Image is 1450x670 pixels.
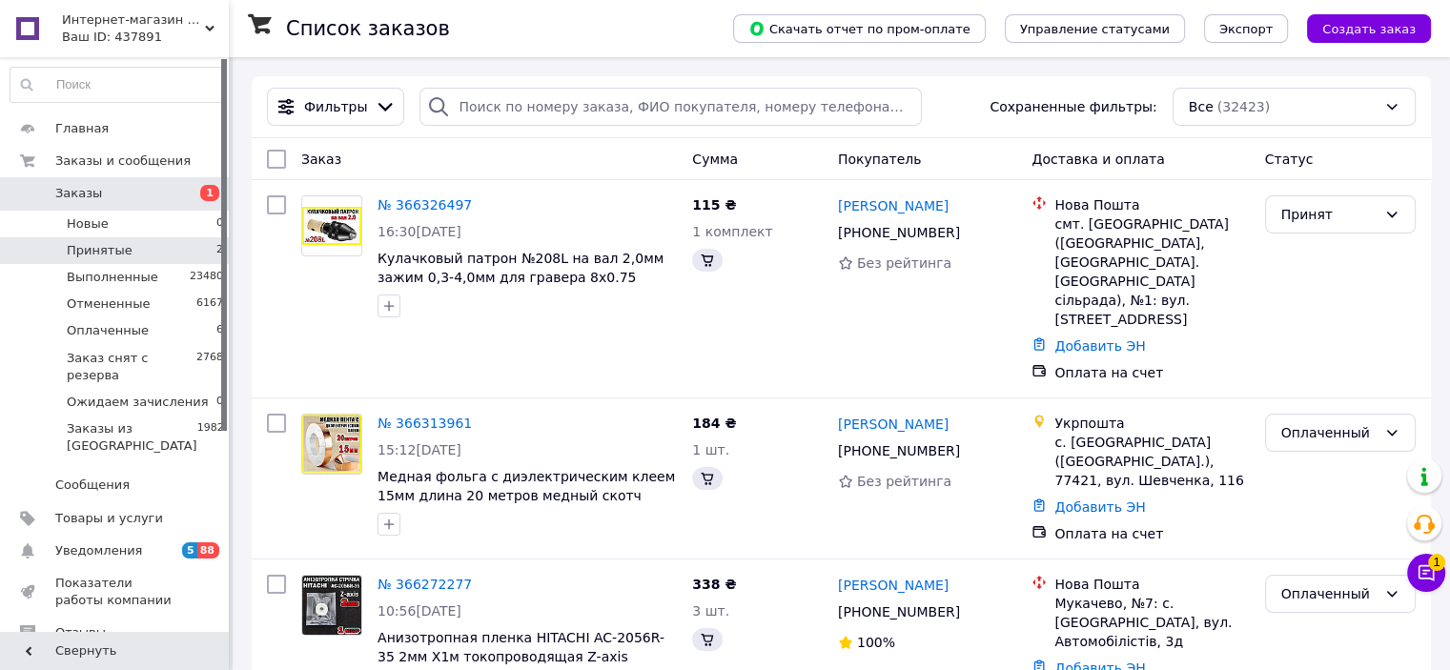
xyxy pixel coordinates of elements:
[304,97,367,116] span: Фильтры
[301,414,362,475] a: Фото товару
[692,197,736,213] span: 115 ₴
[1204,14,1288,43] button: Экспорт
[1322,22,1416,36] span: Создать заказ
[378,469,675,522] a: Медная фольга с диэлектрическим клеем 15мм длина 20 метров медный скотч лента
[748,20,970,37] span: Скачать отчет по пром-оплате
[378,251,664,304] a: Кулачковый патрон №208L на вал 2,0мм зажим 0,3-4,0мм для гравера 8x0.75 дрели Dremel
[67,269,158,286] span: Выполненные
[692,577,736,592] span: 338 ₴
[1428,554,1445,571] span: 1
[67,242,133,259] span: Принятые
[1054,363,1249,382] div: Оплата на счет
[1281,583,1377,604] div: Оплаченный
[1219,22,1273,36] span: Экспорт
[302,576,361,635] img: Фото товару
[1054,414,1249,433] div: Укрпошта
[1288,20,1431,35] a: Создать заказ
[301,195,362,256] a: Фото товару
[1281,204,1377,225] div: Принят
[1217,99,1270,114] span: (32423)
[1054,214,1249,329] div: смт. [GEOGRAPHIC_DATA] ([GEOGRAPHIC_DATA], [GEOGRAPHIC_DATA]. [GEOGRAPHIC_DATA] сільрада), №1: ву...
[378,416,472,431] a: № 366313961
[990,97,1156,116] span: Сохраненные фильтры:
[55,152,191,170] span: Заказы и сообщения
[692,442,729,457] span: 1 шт.
[838,196,949,215] a: [PERSON_NAME]
[1407,554,1445,592] button: Чат с покупателем1
[733,14,986,43] button: Скачать отчет по пром-оплате
[67,322,149,339] span: Оплаченные
[838,415,949,434] a: [PERSON_NAME]
[1054,524,1249,543] div: Оплата на счет
[62,29,229,46] div: Ваш ID: 437891
[62,11,205,29] span: Интернет-магазин SeMMarket
[378,603,461,619] span: 10:56[DATE]
[692,152,738,167] span: Сумма
[378,577,472,592] a: № 366272277
[838,443,960,458] span: [PHONE_NUMBER]
[67,295,150,313] span: Отмененные
[692,416,736,431] span: 184 ₴
[857,474,951,489] span: Без рейтинга
[55,542,142,559] span: Уведомления
[10,68,224,102] input: Поиск
[55,185,102,202] span: Заказы
[200,185,219,201] span: 1
[301,575,362,636] a: Фото товару
[216,215,223,233] span: 0
[67,394,209,411] span: Ожидаем зачисления
[838,225,960,240] span: [PHONE_NUMBER]
[378,224,461,239] span: 16:30[DATE]
[302,207,361,246] img: Фото товару
[1265,152,1314,167] span: Статус
[286,17,450,40] h1: Список заказов
[55,120,109,137] span: Главная
[1020,22,1170,36] span: Управление статусами
[1054,499,1145,515] a: Добавить ЭН
[1281,422,1377,443] div: Оплаченный
[55,477,130,494] span: Сообщения
[55,575,176,609] span: Показатели работы компании
[692,224,772,239] span: 1 комплект
[692,603,729,619] span: 3 шт.
[196,295,223,313] span: 6167
[182,542,197,558] span: 5
[1054,195,1249,214] div: Нова Пошта
[216,394,223,411] span: 0
[1031,152,1164,167] span: Доставка и оплата
[67,350,196,384] span: Заказ снят с резерва
[838,576,949,595] a: [PERSON_NAME]
[1054,594,1249,651] div: Мукачево, №7: с. [GEOGRAPHIC_DATA], вул. Автомобілістів, 3д
[1307,14,1431,43] button: Создать заказ
[857,255,951,271] span: Без рейтинга
[838,152,922,167] span: Покупатель
[216,322,223,339] span: 6
[838,604,960,619] span: [PHONE_NUMBER]
[1005,14,1185,43] button: Управление статусами
[857,635,895,650] span: 100%
[302,415,361,474] img: Фото товару
[196,350,223,384] span: 2768
[190,269,223,286] span: 23480
[1189,97,1214,116] span: Все
[197,420,224,455] span: 1982
[55,624,106,641] span: Отзывы
[216,242,223,259] span: 2
[378,442,461,457] span: 15:12[DATE]
[301,152,341,167] span: Заказ
[419,88,922,126] input: Поиск по номеру заказа, ФИО покупателя, номеру телефона, Email, номеру накладной
[197,542,219,558] span: 88
[1054,338,1145,354] a: Добавить ЭН
[67,420,197,455] span: Заказы из [GEOGRAPHIC_DATA]
[1054,433,1249,490] div: с. [GEOGRAPHIC_DATA] ([GEOGRAPHIC_DATA].), 77421, вул. Шевченка, 116
[67,215,109,233] span: Новые
[55,510,163,527] span: Товары и услуги
[1054,575,1249,594] div: Нова Пошта
[378,197,472,213] a: № 366326497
